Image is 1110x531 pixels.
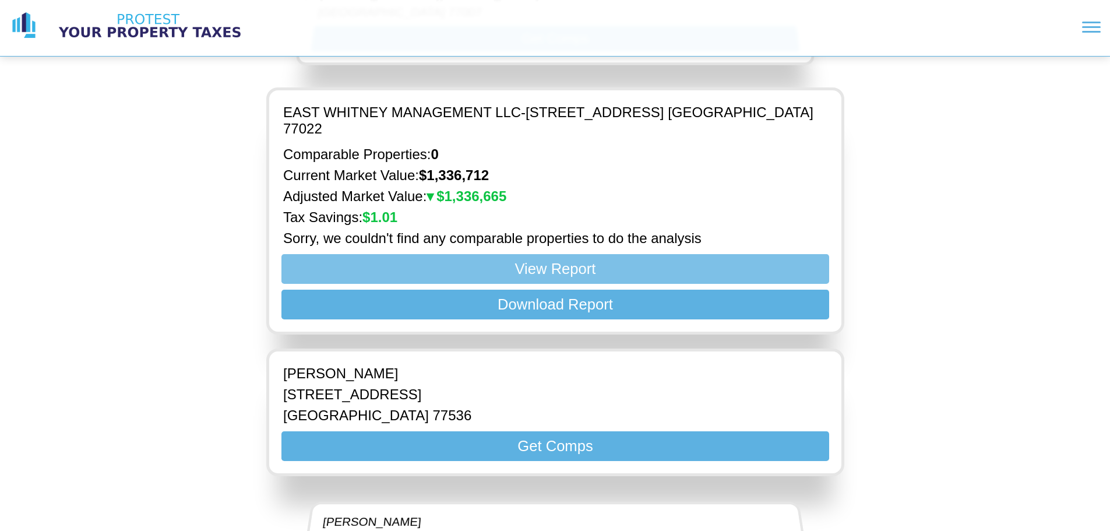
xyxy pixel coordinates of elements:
[418,167,488,183] strong: $ 1,336,712
[283,104,827,137] p: EAST WHITNEY MANAGEMENT LLC - [STREET_ADDRESS] [GEOGRAPHIC_DATA] 77022
[283,167,827,184] p: Current Market Value:
[283,407,471,424] p: [GEOGRAPHIC_DATA] 77536
[283,230,827,247] p: Sorry, we couldn't find any comparable properties to do the analysis
[283,146,827,163] p: Comparable Properties:
[283,209,827,226] p: Tax Savings:
[283,188,827,205] p: Adjusted Market Value:
[283,365,471,382] p: [PERSON_NAME]
[9,11,38,40] img: logo
[362,209,397,225] strong: $ 1.01
[281,254,829,284] button: View Report
[9,11,252,40] a: logo logo text
[283,386,471,403] p: [STREET_ADDRESS]
[427,188,506,204] strong: $ 1,336,665
[322,515,484,529] p: [PERSON_NAME]
[431,146,438,162] strong: 0
[281,431,829,461] button: Get Comps
[48,11,252,40] img: logo text
[281,290,829,319] button: Download Report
